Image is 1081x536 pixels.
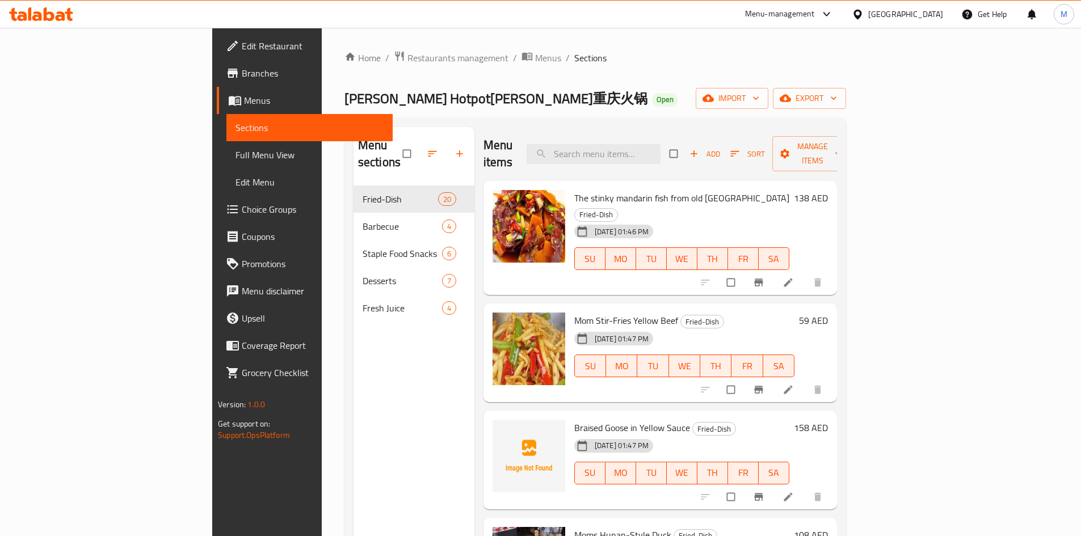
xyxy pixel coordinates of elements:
[483,137,513,171] h2: Menu items
[605,462,636,484] button: MO
[235,175,384,189] span: Edit Menu
[527,144,661,164] input: search
[736,358,758,374] span: FR
[720,272,744,293] span: Select to update
[696,88,768,109] button: import
[535,51,561,65] span: Menus
[218,397,246,412] span: Version:
[394,50,508,65] a: Restaurants management
[354,213,474,240] div: Barbecue4
[443,276,456,286] span: 7
[218,428,290,442] a: Support.OpsPlatform
[354,181,474,326] nav: Menu sections
[728,462,759,484] button: FR
[702,251,724,267] span: TH
[693,423,735,436] span: Fried-Dish
[579,358,602,374] span: SU
[363,247,442,260] span: Staple Food Snacks
[728,247,759,270] button: FR
[610,465,632,481] span: MO
[242,230,384,243] span: Coupons
[574,462,605,484] button: SU
[396,143,420,164] span: Select all sections
[605,247,636,270] button: MO
[217,359,393,386] a: Grocery Checklist
[363,192,438,206] span: Fried-Dish
[354,185,474,213] div: Fried-Dish20
[242,366,384,379] span: Grocery Checklist
[442,274,456,288] div: items
[217,277,393,305] a: Menu disclaimer
[781,140,844,168] span: Manage items
[636,247,667,270] button: TU
[783,277,796,288] a: Edit menu item
[574,189,789,206] span: The stinky mandarin fish from old [GEOGRAPHIC_DATA]
[513,51,517,65] li: /
[687,145,723,163] button: Add
[782,91,837,105] span: export
[805,270,832,295] button: delete
[566,51,570,65] li: /
[235,121,384,134] span: Sections
[574,354,606,377] button: SU
[697,462,728,484] button: TH
[763,465,785,481] span: SA
[642,358,664,374] span: TU
[407,51,508,65] span: Restaurants management
[745,7,815,21] div: Menu-management
[773,88,846,109] button: export
[697,247,728,270] button: TH
[442,247,456,260] div: items
[680,315,724,328] div: Fried-Dish
[217,332,393,359] a: Coverage Report
[574,312,678,329] span: Mom Stir-Fries Yellow Beef
[731,354,763,377] button: FR
[669,354,700,377] button: WE
[574,247,605,270] button: SU
[574,51,607,65] span: Sections
[493,313,565,385] img: Mom Stir-Fries Yellow Beef
[579,251,601,267] span: SU
[783,384,796,395] a: Edit menu item
[439,194,456,205] span: 20
[226,168,393,196] a: Edit Menu
[493,420,565,492] img: Braised Goose in Yellow Sauce
[733,251,754,267] span: FR
[354,240,474,267] div: Staple Food Snacks6
[637,354,668,377] button: TU
[217,250,393,277] a: Promotions
[493,190,565,263] img: The stinky mandarin fish from old Changsha
[247,397,265,412] span: 1.0.0
[671,465,693,481] span: WE
[671,251,693,267] span: WE
[242,202,384,216] span: Choice Groups
[217,223,393,250] a: Coupons
[763,251,785,267] span: SA
[363,301,442,315] span: Fresh Juice
[354,267,474,294] div: Desserts7
[746,270,773,295] button: Branch-specific-item
[667,247,697,270] button: WE
[689,147,720,161] span: Add
[794,190,828,206] h6: 138 AED
[799,313,828,328] h6: 59 AED
[746,377,773,402] button: Branch-specific-item
[590,334,653,344] span: [DATE] 01:47 PM
[794,420,828,436] h6: 158 AED
[242,284,384,298] span: Menu disclaimer
[363,220,442,233] span: Barbecue
[590,226,653,237] span: [DATE] 01:46 PM
[768,358,790,374] span: SA
[442,301,456,315] div: items
[611,358,633,374] span: MO
[442,220,456,233] div: items
[720,379,744,400] span: Select to update
[636,462,667,484] button: TU
[759,247,789,270] button: SA
[681,315,724,328] span: Fried-Dish
[217,305,393,332] a: Upsell
[420,141,447,166] span: Sort sections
